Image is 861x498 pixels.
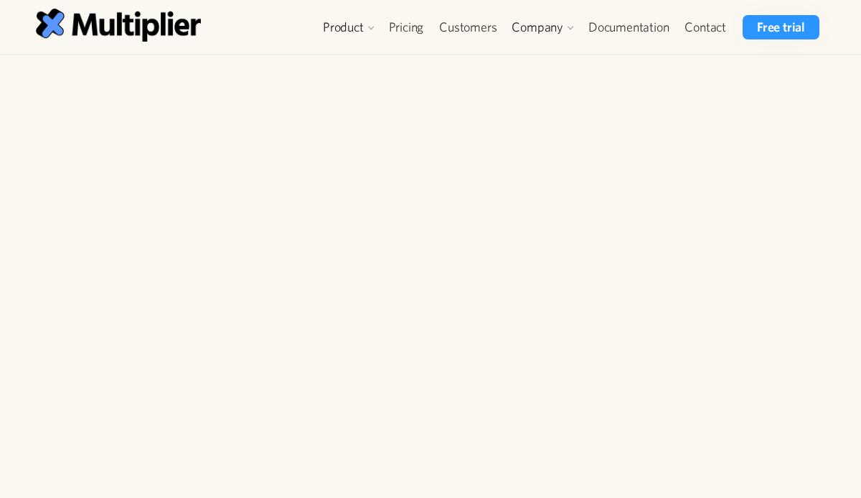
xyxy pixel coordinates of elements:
a: Pricing [381,15,432,39]
div: Company [512,19,563,36]
a: Contact [677,15,734,39]
div: Product [323,19,364,36]
a: Customers [431,15,504,39]
div: Product [316,15,381,39]
a: Free trial [743,15,819,39]
div: Company [504,15,580,39]
a: Documentation [580,15,677,39]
